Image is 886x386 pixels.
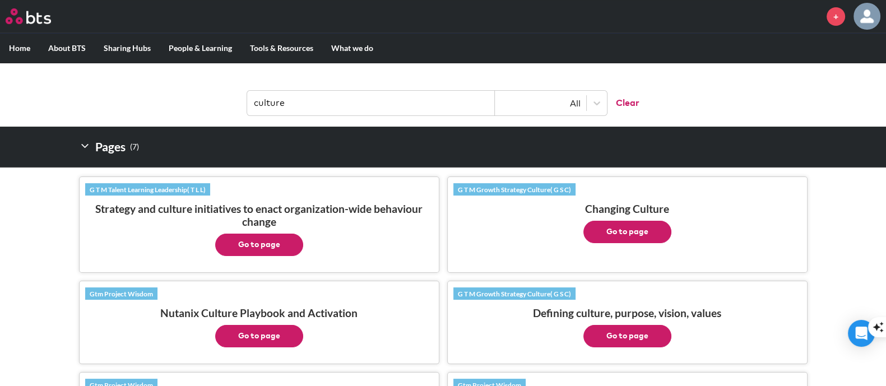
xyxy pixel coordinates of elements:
[853,3,880,30] a: Profile
[247,91,495,115] input: Find contents, pages and demos...
[6,8,72,24] a: Go home
[453,306,801,347] h3: Defining culture, purpose, vision, values
[322,34,382,63] label: What we do
[848,320,875,347] div: Open Intercom Messenger
[215,234,303,256] button: Go to page
[130,139,139,155] small: ( 7 )
[241,34,322,63] label: Tools & Resources
[85,183,210,196] a: G T M Talent Learning Leadership( T L L)
[39,34,95,63] label: About BTS
[160,34,241,63] label: People & Learning
[95,34,160,63] label: Sharing Hubs
[853,3,880,30] img: Phinyarphat Sereeviriyakul
[215,325,303,347] button: Go to page
[583,325,671,347] button: Go to page
[607,91,639,115] button: Clear
[583,221,671,243] button: Go to page
[85,306,433,347] h3: Nutanix Culture Playbook and Activation
[85,287,157,300] a: Gtm Project Wisdom
[6,8,51,24] img: BTS Logo
[453,287,576,300] a: G T M Growth Strategy Culture( G S C)
[453,183,576,196] a: G T M Growth Strategy Culture( G S C)
[500,97,581,109] div: All
[827,7,845,26] a: +
[453,202,801,243] h3: Changing Culture
[85,202,433,256] h3: Strategy and culture initiatives to enact organization-wide behaviour change
[79,136,139,158] h2: Pages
